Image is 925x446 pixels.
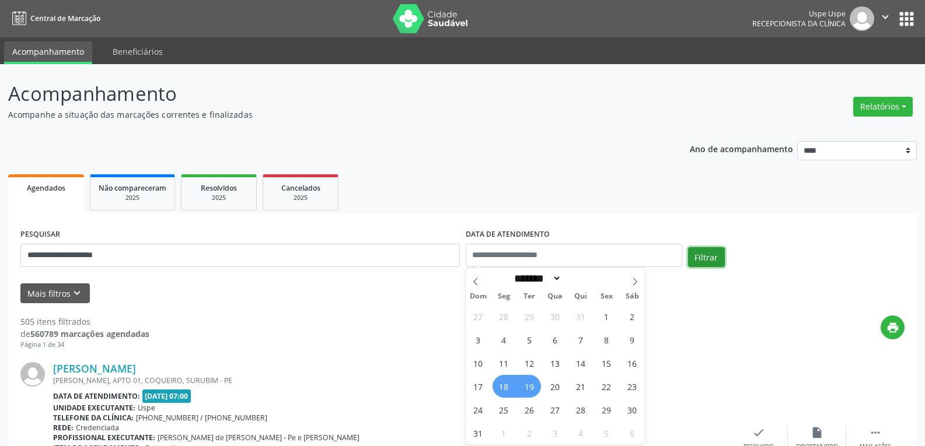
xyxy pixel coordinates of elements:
[621,305,644,328] span: Agosto 2, 2025
[595,375,618,398] span: Agosto 22, 2025
[467,352,490,374] span: Agosto 10, 2025
[595,422,618,444] span: Setembro 5, 2025
[850,6,874,31] img: img
[8,9,100,28] a: Central de Marcação
[493,305,515,328] span: Julho 28, 2025
[570,375,592,398] span: Agosto 21, 2025
[544,305,567,328] span: Julho 30, 2025
[99,183,166,193] span: Não compareceram
[570,305,592,328] span: Julho 31, 2025
[595,328,618,351] span: Agosto 8, 2025
[53,375,729,385] div: [PERSON_NAME], APTO 01, COQUEIRO, SURUBIM - PE
[869,426,882,439] i: 
[690,141,793,156] p: Ano de acompanhamento
[30,328,149,339] strong: 560789 marcações agendadas
[621,375,644,398] span: Agosto 23, 2025
[493,352,515,374] span: Agosto 11, 2025
[542,293,568,300] span: Qua
[53,423,74,433] b: Rede:
[493,375,515,398] span: Agosto 18, 2025
[544,398,567,421] span: Agosto 27, 2025
[493,328,515,351] span: Agosto 4, 2025
[886,321,899,334] i: print
[104,41,171,62] a: Beneficiários
[595,305,618,328] span: Agosto 1, 2025
[271,194,330,202] div: 2025
[8,79,644,108] p: Acompanhamento
[493,422,515,444] span: Setembro 1, 2025
[8,108,644,121] p: Acompanhe a situação das marcações correntes e finalizadas
[544,328,567,351] span: Agosto 6, 2025
[518,352,541,374] span: Agosto 12, 2025
[467,398,490,421] span: Agosto 24, 2025
[4,41,92,64] a: Acompanhamento
[467,375,490,398] span: Agosto 17, 2025
[99,194,166,202] div: 2025
[752,426,765,439] i: check
[595,352,618,374] span: Agosto 15, 2025
[20,283,90,304] button: Mais filtroskeyboard_arrow_down
[511,272,562,285] select: Month
[811,426,823,439] i: insert_drive_file
[20,315,149,328] div: 505 itens filtrados
[493,398,515,421] span: Agosto 25, 2025
[201,183,237,193] span: Resolvidos
[518,422,541,444] span: Setembro 2, 2025
[561,272,600,285] input: Year
[20,226,60,244] label: PESQUISAR
[570,398,592,421] span: Agosto 28, 2025
[570,352,592,374] span: Agosto 14, 2025
[570,422,592,444] span: Setembro 4, 2025
[544,352,567,374] span: Agosto 13, 2025
[853,97,913,117] button: Relatórios
[594,293,619,300] span: Sex
[53,433,155,443] b: Profissional executante:
[544,422,567,444] span: Setembro 3, 2025
[568,293,594,300] span: Qui
[53,403,135,413] b: Unidade executante:
[516,293,542,300] span: Ter
[621,422,644,444] span: Setembro 6, 2025
[467,422,490,444] span: Agosto 31, 2025
[20,362,45,387] img: img
[467,328,490,351] span: Agosto 3, 2025
[621,352,644,374] span: Agosto 16, 2025
[881,315,905,339] button: print
[20,340,149,350] div: Página 1 de 34
[570,328,592,351] span: Agosto 7, 2025
[621,398,644,421] span: Agosto 30, 2025
[53,413,134,423] b: Telefone da clínica:
[30,13,100,23] span: Central de Marcação
[190,194,248,202] div: 2025
[518,328,541,351] span: Agosto 5, 2025
[518,375,541,398] span: Agosto 19, 2025
[466,226,550,244] label: DATA DE ATENDIMENTO
[466,293,491,300] span: Dom
[619,293,645,300] span: Sáb
[896,9,917,29] button: apps
[76,423,119,433] span: Credenciada
[874,6,896,31] button: 
[752,9,846,19] div: Uspe Uspe
[136,413,267,423] span: [PHONE_NUMBER] / [PHONE_NUMBER]
[544,375,567,398] span: Agosto 20, 2025
[27,183,65,193] span: Agendados
[595,398,618,421] span: Agosto 29, 2025
[53,362,136,375] a: [PERSON_NAME]
[138,403,155,413] span: Uspe
[71,287,83,300] i: keyboard_arrow_down
[281,183,320,193] span: Cancelados
[142,389,191,403] span: [DATE] 07:00
[491,293,516,300] span: Seg
[518,305,541,328] span: Julho 29, 2025
[688,247,725,267] button: Filtrar
[752,19,846,29] span: Recepcionista da clínica
[467,305,490,328] span: Julho 27, 2025
[53,391,140,401] b: Data de atendimento:
[20,328,149,340] div: de
[158,433,359,443] span: [PERSON_NAME] de [PERSON_NAME] - Pe e [PERSON_NAME]
[621,328,644,351] span: Agosto 9, 2025
[518,398,541,421] span: Agosto 26, 2025
[879,10,892,23] i: 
